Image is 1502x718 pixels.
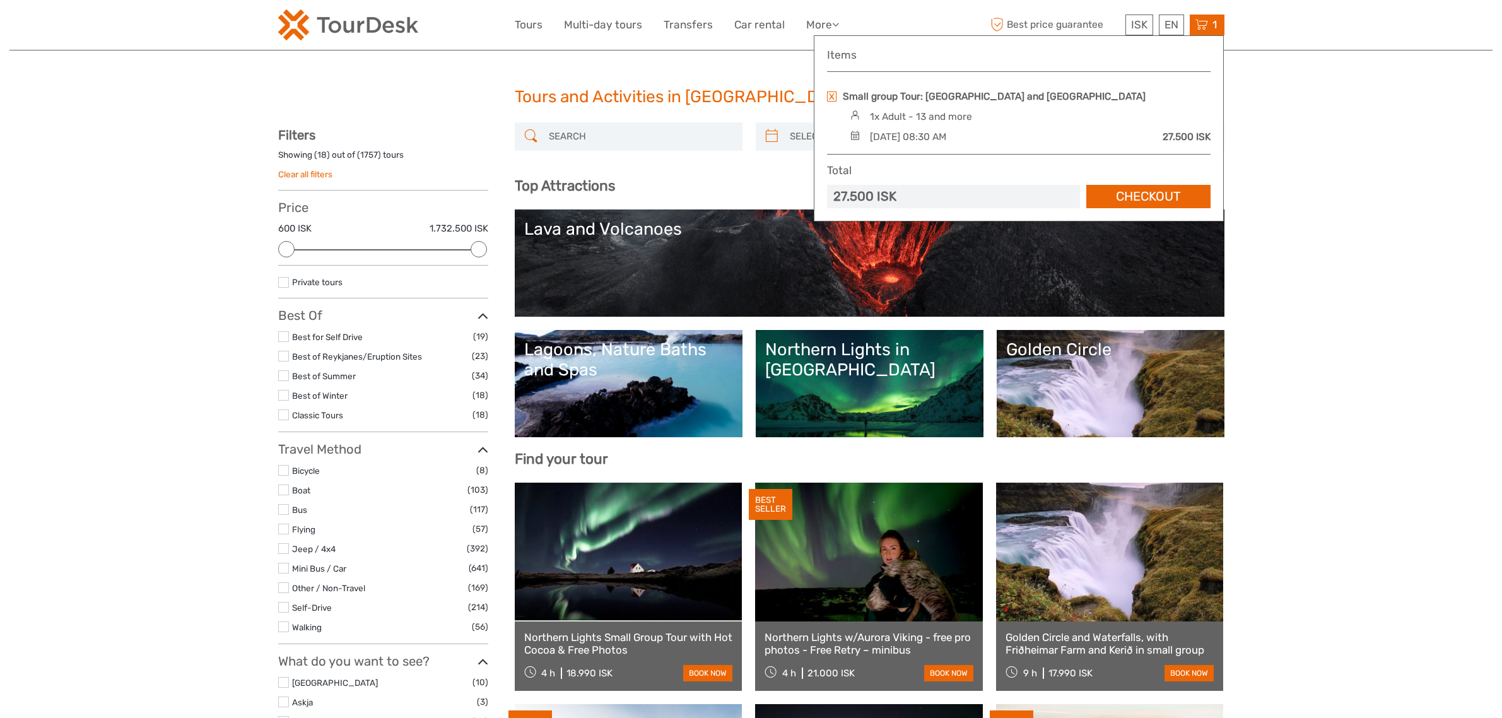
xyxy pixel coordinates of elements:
span: (169) [468,580,488,595]
a: Classic Tours [292,410,343,420]
h1: Tours and Activities in [GEOGRAPHIC_DATA] [515,87,988,107]
div: EN [1159,15,1184,35]
strong: Filters [278,127,315,143]
label: 1.732.500 ISK [430,222,488,235]
a: Mini Bus / Car [292,563,346,574]
h3: Best Of [278,308,488,323]
a: Golden Circle [1006,339,1215,428]
a: Jeep / 4x4 [292,544,336,554]
span: 4 h [782,668,796,679]
a: Northern Lights Small Group Tour with Hot Cocoa & Free Photos [524,631,733,657]
span: Best price guarantee [988,15,1122,35]
div: Golden Circle [1006,339,1215,360]
span: (8) [476,463,488,478]
label: 18 [317,149,327,161]
img: person.svg [847,110,864,120]
h4: Total [827,164,852,177]
div: 21.000 ISK [807,668,855,679]
a: Transfers [664,16,713,34]
span: 9 h [1023,668,1037,679]
div: 27.500 ISK [1163,130,1211,144]
span: 4 h [541,668,555,679]
span: (214) [468,600,488,615]
div: 17.990 ISK [1048,668,1093,679]
a: Tours [515,16,543,34]
h3: Travel Method [278,442,488,457]
span: (19) [473,329,488,344]
span: (18) [472,388,488,403]
div: Lava and Volcanoes [524,219,1215,239]
a: Askja [292,697,313,707]
span: (117) [470,502,488,517]
a: Bus [292,505,307,515]
div: Lagoons, Nature Baths and Spas [524,339,733,380]
a: Boat [292,485,310,495]
span: (103) [467,483,488,497]
span: (57) [472,522,488,536]
a: book now [1165,665,1214,681]
div: Showing ( ) out of ( ) tours [278,149,488,168]
a: [GEOGRAPHIC_DATA] [292,678,378,688]
a: Bicycle [292,466,320,476]
span: (392) [467,541,488,556]
div: 1x Adult - 13 and more [870,110,972,124]
a: Clear all filters [278,169,332,179]
a: More [806,16,839,34]
img: calendar-black.svg [847,131,864,140]
a: Northern Lights in [GEOGRAPHIC_DATA] [765,339,974,428]
input: SEARCH [544,126,736,148]
a: Multi-day tours [564,16,642,34]
span: (18) [472,408,488,422]
span: (23) [472,349,488,363]
span: (3) [477,695,488,709]
a: Golden Circle and Waterfalls, with Friðheimar Farm and Kerið in small group [1006,631,1214,657]
b: Find your tour [515,450,608,468]
span: (10) [472,675,488,690]
a: Car rental [734,16,785,34]
a: book now [683,665,732,681]
a: Best of Winter [292,391,348,401]
img: 120-15d4194f-c635-41b9-a512-a3cb382bfb57_logo_small.png [278,9,418,40]
a: Northern Lights w/Aurora Viking - free pro photos - Free Retry – minibus [765,631,973,657]
a: Private tours [292,277,343,287]
a: Walking [292,622,322,632]
span: 1 [1211,18,1219,31]
div: 18.990 ISK [566,668,613,679]
a: Flying [292,524,315,534]
span: ISK [1131,18,1147,31]
label: 1757 [360,149,378,161]
h3: What do you want to see? [278,654,488,669]
a: book now [924,665,973,681]
div: [DATE] 08:30 AM [870,130,946,144]
b: Top Attractions [515,177,615,194]
a: Best of Summer [292,371,356,381]
a: Lagoons, Nature Baths and Spas [524,339,733,428]
a: Best of Reykjanes/Eruption Sites [292,351,422,362]
h3: Price [278,200,488,215]
span: (56) [472,620,488,634]
span: (641) [469,561,488,575]
a: Small group Tour: [GEOGRAPHIC_DATA] and [GEOGRAPHIC_DATA] [843,90,1146,103]
h4: Items [827,49,1211,62]
label: 600 ISK [278,222,312,235]
div: Northern Lights in [GEOGRAPHIC_DATA] [765,339,974,380]
a: Lava and Volcanoes [524,219,1215,307]
a: Self-Drive [292,603,332,613]
a: Checkout [1086,185,1211,208]
a: Other / Non-Travel [292,583,365,593]
input: SELECT DATES [785,126,977,148]
a: Best for Self Drive [292,332,363,342]
div: 27.500 ISK [833,187,896,206]
div: BEST SELLER [749,489,792,521]
span: (34) [472,368,488,383]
